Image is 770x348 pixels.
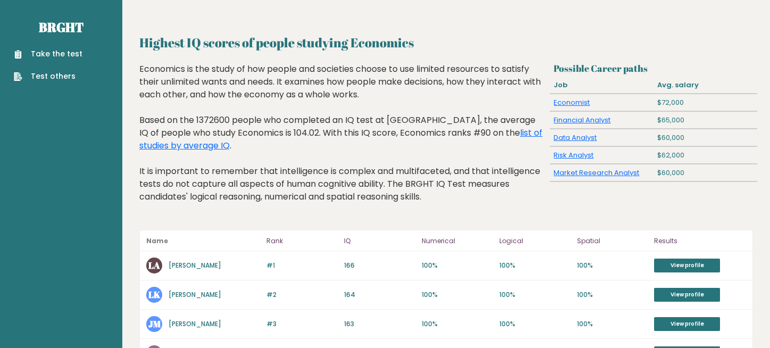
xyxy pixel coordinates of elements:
[654,112,757,129] div: $65,000
[266,261,338,270] p: #1
[654,77,757,94] div: Avg. salary
[422,261,493,270] p: 100%
[14,71,82,82] a: Test others
[139,63,546,219] div: Economics is the study of how people and societies choose to use limited resources to satisfy the...
[14,48,82,60] a: Take the test
[654,288,720,302] a: View profile
[499,235,571,247] p: Logical
[39,19,83,36] a: Brght
[554,168,639,178] a: Market Research Analyst
[148,318,161,330] text: JM
[139,127,542,152] a: list of studies by average IQ
[422,235,493,247] p: Numerical
[266,319,338,329] p: #3
[499,319,571,329] p: 100%
[577,261,648,270] p: 100%
[266,290,338,300] p: #2
[148,288,161,301] text: LK
[654,235,746,247] p: Results
[146,236,168,245] b: Name
[554,63,753,74] h3: Possible Career paths
[344,261,415,270] p: 166
[654,147,757,164] div: $62,000
[148,259,160,271] text: LA
[577,235,648,247] p: Spatial
[266,235,338,247] p: Rank
[554,97,590,107] a: Economist
[139,33,753,52] h2: Highest IQ scores of people studying Economics
[344,235,415,247] p: IQ
[654,164,757,181] div: $60,000
[550,77,654,94] div: Job
[577,319,648,329] p: 100%
[169,290,221,299] a: [PERSON_NAME]
[499,290,571,300] p: 100%
[654,129,757,146] div: $60,000
[654,259,720,272] a: View profile
[169,319,221,328] a: [PERSON_NAME]
[654,317,720,331] a: View profile
[422,290,493,300] p: 100%
[499,261,571,270] p: 100%
[554,115,610,125] a: Financial Analyst
[422,319,493,329] p: 100%
[554,150,593,160] a: Risk Analyst
[654,94,757,111] div: $72,000
[577,290,648,300] p: 100%
[169,261,221,270] a: [PERSON_NAME]
[554,132,597,143] a: Data Analyst
[344,319,415,329] p: 163
[344,290,415,300] p: 164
